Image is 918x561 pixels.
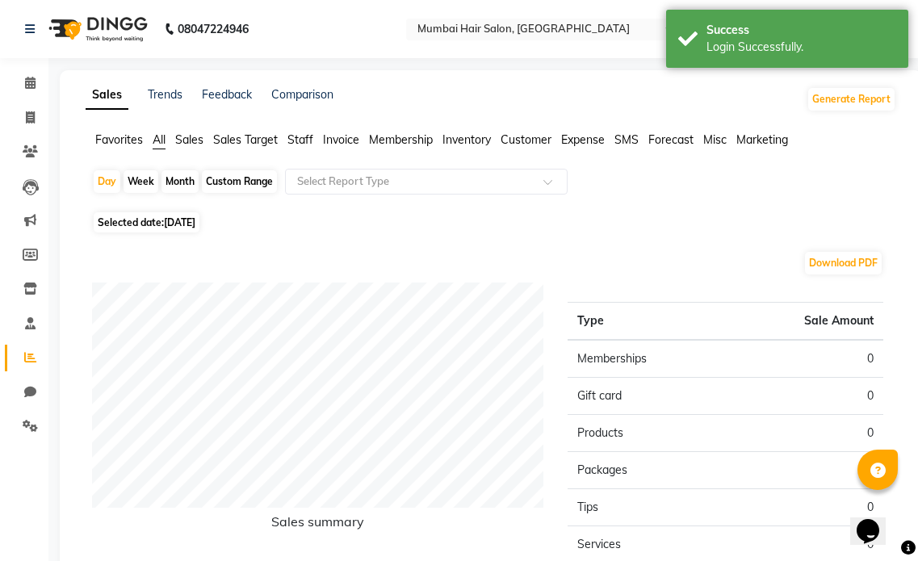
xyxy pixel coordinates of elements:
[442,132,491,147] span: Inventory
[153,132,166,147] span: All
[726,489,883,526] td: 0
[736,132,788,147] span: Marketing
[323,132,359,147] span: Invoice
[726,340,883,378] td: 0
[703,132,727,147] span: Misc
[94,212,199,232] span: Selected date:
[726,303,883,341] th: Sale Amount
[148,87,182,102] a: Trends
[94,170,120,193] div: Day
[501,132,551,147] span: Customer
[568,378,725,415] td: Gift card
[92,514,543,536] h6: Sales summary
[614,132,639,147] span: SMS
[271,87,333,102] a: Comparison
[726,452,883,489] td: 0
[805,252,882,274] button: Download PDF
[41,6,152,52] img: logo
[568,303,725,341] th: Type
[287,132,313,147] span: Staff
[369,132,433,147] span: Membership
[95,132,143,147] span: Favorites
[213,132,278,147] span: Sales Target
[178,6,249,52] b: 08047224946
[726,378,883,415] td: 0
[202,87,252,102] a: Feedback
[568,415,725,452] td: Products
[175,132,203,147] span: Sales
[561,132,605,147] span: Expense
[124,170,158,193] div: Week
[568,340,725,378] td: Memberships
[568,489,725,526] td: Tips
[808,88,895,111] button: Generate Report
[86,81,128,110] a: Sales
[726,415,883,452] td: 0
[850,496,902,545] iframe: chat widget
[202,170,277,193] div: Custom Range
[568,452,725,489] td: Packages
[648,132,694,147] span: Forecast
[706,39,896,56] div: Login Successfully.
[706,22,896,39] div: Success
[164,216,195,228] span: [DATE]
[161,170,199,193] div: Month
